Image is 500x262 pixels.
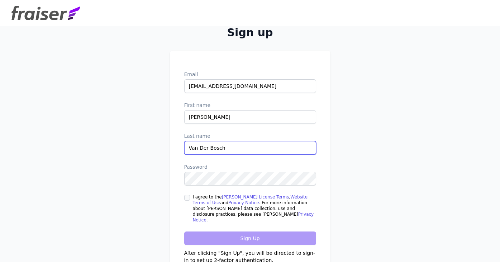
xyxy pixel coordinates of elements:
label: First name [184,102,316,109]
label: I agree to the , and . For more information about [PERSON_NAME] data collection, use and disclosu... [193,194,316,223]
label: Last name [184,132,316,140]
h2: Sign up [170,26,330,39]
label: Password [184,163,316,170]
a: [PERSON_NAME] License Terms [222,195,289,200]
a: Privacy Notice [228,200,259,205]
a: Website Terms of Use [193,195,308,205]
a: Privacy Notice [193,212,314,223]
label: Email [184,71,316,78]
input: Sign Up [184,231,316,245]
img: Fraiser Logo [11,6,80,20]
